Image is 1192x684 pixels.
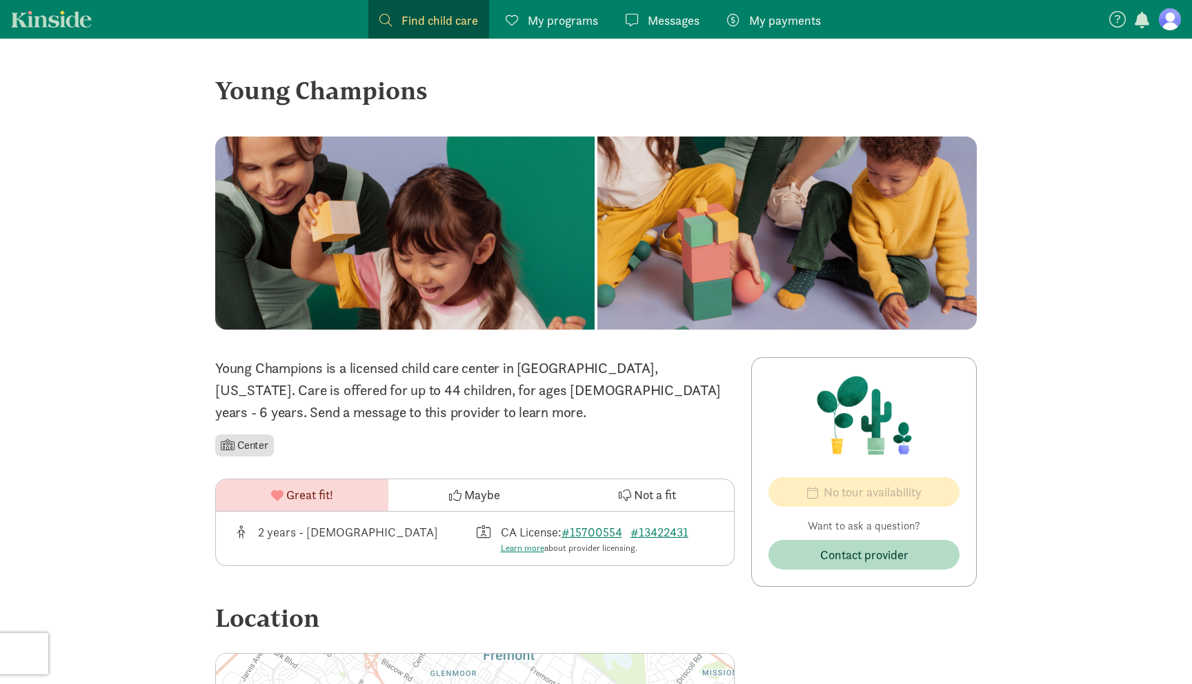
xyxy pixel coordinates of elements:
[630,524,688,540] a: #13422431
[562,524,622,540] a: #15700554
[232,523,475,555] div: Age range for children that this provider cares for
[768,518,960,534] p: Want to ask a question?
[215,357,735,423] div: Young Champions is a licensed child care center in [GEOGRAPHIC_DATA], [US_STATE]. Care is offered...
[749,11,821,30] span: My payments
[648,11,699,30] span: Messages
[215,72,977,109] div: Young Champions
[215,434,274,456] li: Center
[634,485,676,504] span: Not a fit
[464,485,500,504] span: Maybe
[388,479,561,511] button: Maybe
[501,523,694,555] div: CA License:
[286,485,333,504] span: Great fit!
[501,542,544,554] a: Learn more
[475,523,718,555] div: License number
[216,479,388,511] button: Great fit!
[528,11,598,30] span: My programs
[401,11,478,30] span: Find child care
[501,541,694,555] div: about provider licensing.
[768,540,960,570] button: Contact provider
[11,10,92,28] a: Kinside
[768,477,960,507] button: No tour availability
[258,523,438,555] div: 2 years - [DEMOGRAPHIC_DATA]
[215,599,735,636] div: Location
[562,479,734,511] button: Not a fit
[824,483,922,501] span: No tour availability
[820,545,908,564] span: Contact provider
